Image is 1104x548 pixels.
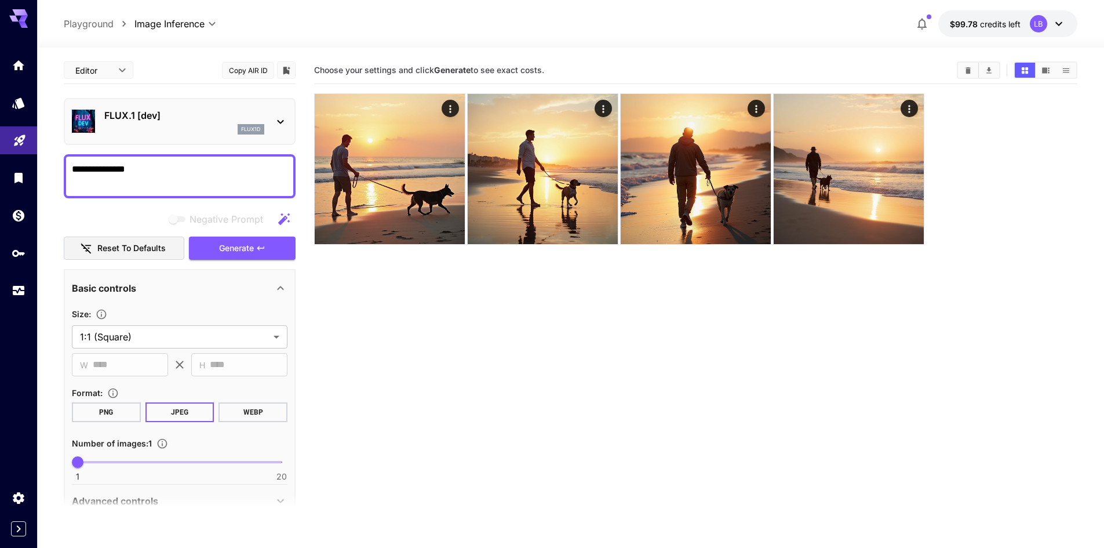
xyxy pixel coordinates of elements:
img: Z [315,94,465,244]
div: Actions [595,100,612,117]
button: Generate [189,237,296,260]
span: credits left [980,19,1021,29]
div: $99.7754 [950,18,1021,30]
span: 1 [76,471,79,482]
button: Adjust the dimensions of the generated image by specifying its width and height in pixels, or sel... [91,309,112,320]
div: Actions [442,100,459,117]
button: Show images in list view [1056,63,1076,78]
b: Generate [434,65,471,75]
button: Expand sidebar [11,521,26,536]
button: Clear Images [958,63,978,78]
div: Settings [12,491,25,505]
div: Library [12,170,25,185]
span: Editor [75,64,111,77]
span: H [199,358,205,372]
div: FLUX.1 [dev]flux1d [72,104,287,139]
button: Show images in video view [1036,63,1056,78]
p: flux1d [241,125,261,133]
span: $99.78 [950,19,980,29]
div: Playground [13,129,27,144]
div: API Keys [12,246,25,260]
span: Choose your settings and click to see exact costs. [314,65,544,75]
span: Format : [72,388,103,398]
div: Home [12,58,25,72]
div: Models [12,96,25,110]
span: Negative Prompt [190,212,263,226]
button: JPEG [145,402,214,422]
img: 9k= [774,94,924,244]
div: Usage [12,284,25,298]
div: LB [1030,15,1047,32]
span: Generate [219,241,254,256]
div: Basic controls [72,274,287,302]
button: Show images in grid view [1015,63,1035,78]
button: $99.7754LB [938,10,1077,37]
button: Add to library [281,63,292,77]
span: Negative prompts are not compatible with the selected model. [166,212,272,226]
div: Actions [901,100,918,117]
p: Basic controls [72,281,136,295]
p: FLUX.1 [dev] [104,108,264,122]
span: Image Inference [134,17,205,31]
img: 2Q== [468,94,618,244]
img: 2Q== [621,94,771,244]
button: PNG [72,402,141,422]
div: Clear ImagesDownload All [957,61,1000,79]
span: 1:1 (Square) [80,330,269,344]
button: Download All [979,63,999,78]
div: Show images in grid viewShow images in video viewShow images in list view [1014,61,1077,79]
nav: breadcrumb [64,17,134,31]
div: Advanced controls [72,487,287,515]
div: Wallet [12,208,25,223]
span: 20 [276,471,287,482]
div: Actions [748,100,765,117]
a: Playground [64,17,114,31]
button: Choose the file format for the output image. [103,387,123,399]
button: Specify how many images to generate in a single request. Each image generation will be charged se... [152,438,173,449]
button: Reset to defaults [64,237,184,260]
span: Size : [72,309,91,319]
span: Number of images : 1 [72,438,152,448]
span: W [80,358,88,372]
button: WEBP [218,402,287,422]
button: Copy AIR ID [222,62,274,79]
